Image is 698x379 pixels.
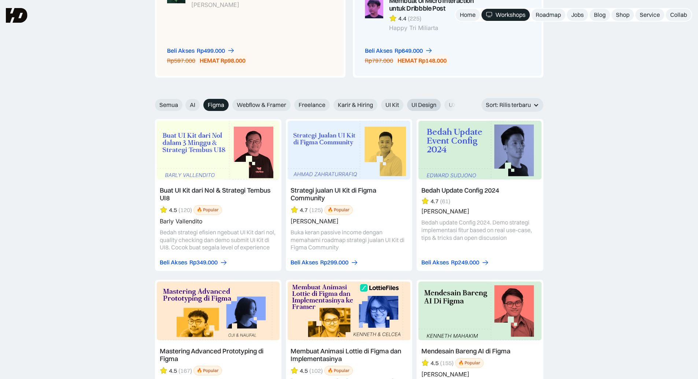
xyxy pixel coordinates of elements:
a: Blog [590,9,610,21]
a: Jobs [567,9,588,21]
a: Roadmap [531,9,565,21]
a: Beli AksesRp649.000 [365,47,433,55]
div: 4.4 [398,15,406,22]
div: Beli Akses [291,259,318,266]
a: Collab [666,9,691,21]
div: Rp797.000 [365,57,393,64]
div: Collab [670,11,687,19]
span: Semua [159,101,178,109]
a: Shop [612,9,634,21]
div: Home [460,11,476,19]
span: Karir & Hiring [338,101,373,109]
a: Beli AksesRp249.000 [421,259,489,266]
div: (225) [408,15,421,22]
form: Email Form [155,99,459,111]
div: Rp299.000 [320,259,348,266]
div: HEMAT Rp148.000 [398,57,447,64]
a: Beli AksesRp349.000 [160,259,228,266]
div: Beli Akses [365,47,392,55]
div: Workshops [495,11,525,19]
div: Blog [594,11,606,19]
div: Rp499.000 [197,47,225,55]
div: Beli Akses [167,47,195,55]
div: Sort: Rilis terbaru [481,98,543,112]
div: Shop [616,11,629,19]
span: UI Kit [385,101,399,109]
div: Happy Tri Miliarta [389,25,491,31]
a: Service [635,9,664,21]
span: Figma [208,101,224,109]
div: Rp349.000 [189,259,218,266]
div: Service [640,11,660,19]
div: HEMAT Rp98.000 [200,57,245,64]
a: Beli AksesRp299.000 [291,259,358,266]
span: Freelance [299,101,325,109]
a: Beli AksesRp499.000 [167,47,235,55]
span: UI Design [411,101,436,109]
div: Beli Akses [160,259,187,266]
div: Rp649.000 [395,47,423,55]
a: Home [455,9,480,21]
div: Rp597.000 [167,57,195,64]
div: Sort: Rilis terbaru [486,101,531,109]
div: Rp249.000 [451,259,479,266]
div: Jobs [571,11,584,19]
span: AI [190,101,195,109]
div: Beli Akses [421,259,449,266]
div: [PERSON_NAME] [191,1,292,8]
span: UX Design [449,101,476,109]
a: Workshops [481,9,530,21]
span: Webflow & Framer [237,101,286,109]
div: Roadmap [536,11,561,19]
